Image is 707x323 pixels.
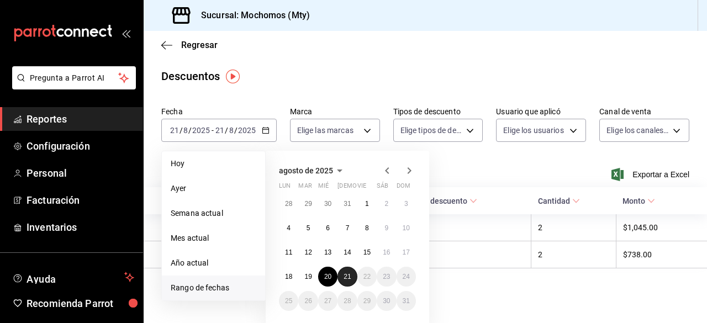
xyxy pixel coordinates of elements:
abbr: 21 de agosto de 2025 [344,273,351,280]
span: Mes actual [171,232,256,244]
abbr: 28 de agosto de 2025 [344,297,351,305]
abbr: 29 de agosto de 2025 [363,297,371,305]
span: Elige tipos de descuento [400,125,463,136]
span: Inventarios [27,220,134,235]
span: Pregunta a Parrot AI [30,72,119,84]
a: Pregunta a Parrot AI [8,80,136,92]
span: / [234,126,238,135]
button: 27 de agosto de 2025 [318,291,337,311]
button: 23 de agosto de 2025 [377,267,396,287]
button: 4 de agosto de 2025 [279,218,298,238]
button: 28 de agosto de 2025 [337,291,357,311]
button: 14 de agosto de 2025 [337,242,357,262]
span: / [180,126,183,135]
button: 16 de agosto de 2025 [377,242,396,262]
button: 31 de agosto de 2025 [397,291,416,311]
abbr: 4 de agosto de 2025 [287,224,291,232]
abbr: 27 de agosto de 2025 [324,297,331,305]
label: Marca [290,108,380,115]
span: Regresar [181,40,218,50]
abbr: 18 de agosto de 2025 [285,273,292,280]
input: -- [170,126,180,135]
input: -- [229,126,234,135]
abbr: 19 de agosto de 2025 [304,273,312,280]
span: Cantidad [538,197,580,205]
button: 25 de agosto de 2025 [279,291,298,311]
button: 22 de agosto de 2025 [357,267,377,287]
button: 5 de agosto de 2025 [298,218,318,238]
abbr: 30 de agosto de 2025 [383,297,390,305]
abbr: 12 de agosto de 2025 [304,248,312,256]
button: 7 de agosto de 2025 [337,218,357,238]
button: 19 de agosto de 2025 [298,267,318,287]
span: Elige los usuarios [503,125,563,136]
label: Tipos de descuento [393,108,483,115]
abbr: 25 de agosto de 2025 [285,297,292,305]
button: Pregunta a Parrot AI [12,66,136,89]
abbr: jueves [337,182,403,194]
input: -- [215,126,225,135]
button: 24 de agosto de 2025 [397,267,416,287]
abbr: sábado [377,182,388,194]
button: 26 de agosto de 2025 [298,291,318,311]
label: Fecha [161,108,277,115]
button: 17 de agosto de 2025 [397,242,416,262]
abbr: 29 de julio de 2025 [304,200,312,208]
abbr: 30 de julio de 2025 [324,200,331,208]
abbr: 5 de agosto de 2025 [307,224,310,232]
label: Usuario que aplicó [496,108,586,115]
span: Recomienda Parrot [27,296,134,311]
button: 10 de agosto de 2025 [397,218,416,238]
span: - [212,126,214,135]
abbr: viernes [357,182,366,194]
span: Personal [27,166,134,181]
abbr: 11 de agosto de 2025 [285,248,292,256]
abbr: martes [298,182,312,194]
button: 6 de agosto de 2025 [318,218,337,238]
span: Elige las marcas [297,125,353,136]
abbr: 20 de agosto de 2025 [324,273,331,280]
button: 21 de agosto de 2025 [337,267,357,287]
span: Monto [622,197,655,205]
abbr: 23 de agosto de 2025 [383,273,390,280]
abbr: 10 de agosto de 2025 [403,224,410,232]
span: Ayuda [27,271,120,284]
abbr: 28 de julio de 2025 [285,200,292,208]
th: 2 [531,241,616,268]
button: 13 de agosto de 2025 [318,242,337,262]
button: 18 de agosto de 2025 [279,267,298,287]
button: 20 de agosto de 2025 [318,267,337,287]
button: 30 de agosto de 2025 [377,291,396,311]
abbr: 14 de agosto de 2025 [344,248,351,256]
span: / [188,126,192,135]
button: 30 de julio de 2025 [318,194,337,214]
span: Rango de fechas [171,282,256,294]
abbr: 24 de agosto de 2025 [403,273,410,280]
button: Regresar [161,40,218,50]
button: Exportar a Excel [614,168,689,181]
th: Orden [395,214,531,241]
th: $1,045.00 [616,214,707,241]
span: / [225,126,228,135]
button: 1 de agosto de 2025 [357,194,377,214]
span: Facturación [27,193,134,208]
abbr: 9 de agosto de 2025 [384,224,388,232]
th: [DEMOGRAPHIC_DATA][PERSON_NAME] [144,214,395,241]
input: ---- [192,126,210,135]
button: open_drawer_menu [122,29,130,38]
th: $738.00 [616,241,707,268]
span: Ayer [171,183,256,194]
abbr: miércoles [318,182,329,194]
button: 12 de agosto de 2025 [298,242,318,262]
span: Año actual [171,257,256,269]
button: 29 de julio de 2025 [298,194,318,214]
button: Tooltip marker [226,70,240,83]
abbr: 6 de agosto de 2025 [326,224,330,232]
abbr: 8 de agosto de 2025 [365,224,369,232]
abbr: 31 de agosto de 2025 [403,297,410,305]
abbr: 15 de agosto de 2025 [363,248,371,256]
abbr: lunes [279,182,291,194]
abbr: 3 de agosto de 2025 [404,200,408,208]
button: agosto de 2025 [279,164,346,177]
